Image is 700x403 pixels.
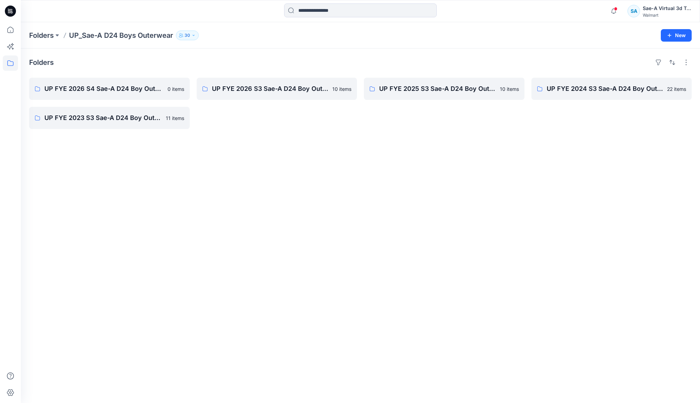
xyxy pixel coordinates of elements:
a: UP FYE 2024 S3 Sae-A D24 Boy Outerwear22 items [531,78,692,100]
div: Walmart [643,12,691,18]
a: UP FYE 2023 S3 Sae-A D24 Boy Outerwear11 items [29,107,190,129]
button: New [661,29,692,42]
p: UP FYE 2023 S3 Sae-A D24 Boy Outerwear [44,113,162,123]
p: UP FYE 2024 S3 Sae-A D24 Boy Outerwear [547,84,663,94]
div: SA [628,5,640,17]
p: 0 items [168,85,184,93]
a: UP FYE 2026 S4 Sae-A D24 Boy Outerwear0 items [29,78,190,100]
a: Folders [29,31,54,40]
button: 30 [176,31,199,40]
p: 10 items [332,85,351,93]
p: UP FYE 2026 S4 Sae-A D24 Boy Outerwear [44,84,163,94]
a: UP FYE 2025 S3 Sae-A D24 Boy Outerwear10 items [364,78,524,100]
p: 30 [185,32,190,39]
p: 11 items [166,114,184,122]
p: 10 items [500,85,519,93]
p: UP FYE 2025 S3 Sae-A D24 Boy Outerwear [379,84,496,94]
p: UP FYE 2026 S3 Sae-A D24 Boy Outerwear [212,84,328,94]
a: UP FYE 2026 S3 Sae-A D24 Boy Outerwear10 items [197,78,357,100]
p: UP_Sae-A D24 Boys Outerwear [69,31,173,40]
p: 22 items [667,85,686,93]
div: Sae-A Virtual 3d Team [643,4,691,12]
h4: Folders [29,58,54,67]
